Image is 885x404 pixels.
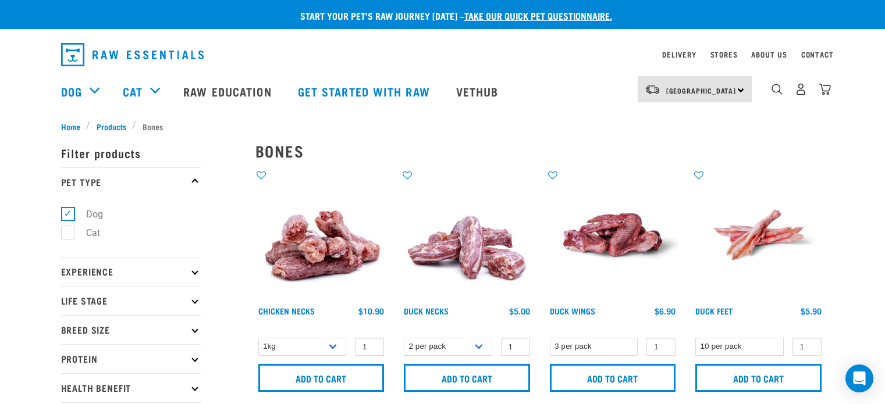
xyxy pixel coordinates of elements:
a: Products [90,120,132,133]
img: home-icon-1@2x.png [772,84,783,95]
a: Raw Education [172,68,286,115]
img: van-moving.png [645,84,660,95]
div: $5.90 [801,306,822,316]
img: Raw Essentials Duck Wings Raw Meaty Bones For Pets [547,169,679,301]
p: Experience [61,257,201,286]
p: Health Benefit [61,373,201,402]
a: Duck Necks [404,309,449,313]
a: Duck Wings [550,309,595,313]
p: Pet Type [61,167,201,196]
input: Add to cart [258,364,385,392]
span: Home [61,120,80,133]
input: Add to cart [404,364,530,392]
div: Open Intercom Messenger [845,364,873,392]
label: Dog [67,207,108,221]
input: 1 [646,338,676,356]
p: Breed Size [61,315,201,344]
a: Dog [61,83,82,100]
img: Pile Of Duck Necks For Pets [401,169,533,301]
a: About Us [751,52,787,56]
a: Duck Feet [695,309,733,313]
a: Vethub [445,68,513,115]
div: $5.00 [509,306,530,316]
a: Home [61,120,87,133]
h2: Bones [255,142,824,160]
a: Get started with Raw [286,68,445,115]
img: Raw Essentials Logo [61,43,204,66]
img: user.png [795,83,807,95]
input: 1 [792,338,822,356]
img: Raw Essentials Duck Feet Raw Meaty Bones For Dogs [692,169,824,301]
label: Cat [67,226,105,240]
a: Cat [123,83,143,100]
input: Add to cart [695,364,822,392]
p: Life Stage [61,286,201,315]
input: 1 [501,338,530,356]
div: $6.90 [655,306,676,316]
a: Chicken Necks [258,309,315,313]
span: [GEOGRAPHIC_DATA] [666,88,737,92]
a: Delivery [662,52,696,56]
a: Contact [801,52,834,56]
p: Protein [61,344,201,373]
a: take our quick pet questionnaire. [464,13,612,18]
nav: breadcrumbs [61,120,824,133]
img: Pile Of Chicken Necks For Pets [255,169,388,301]
span: Products [97,120,126,133]
div: $10.90 [358,306,384,316]
input: Add to cart [550,364,676,392]
nav: dropdown navigation [52,38,834,71]
p: Filter products [61,138,201,167]
a: Stores [710,52,738,56]
input: 1 [355,338,384,356]
img: home-icon@2x.png [819,83,831,95]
